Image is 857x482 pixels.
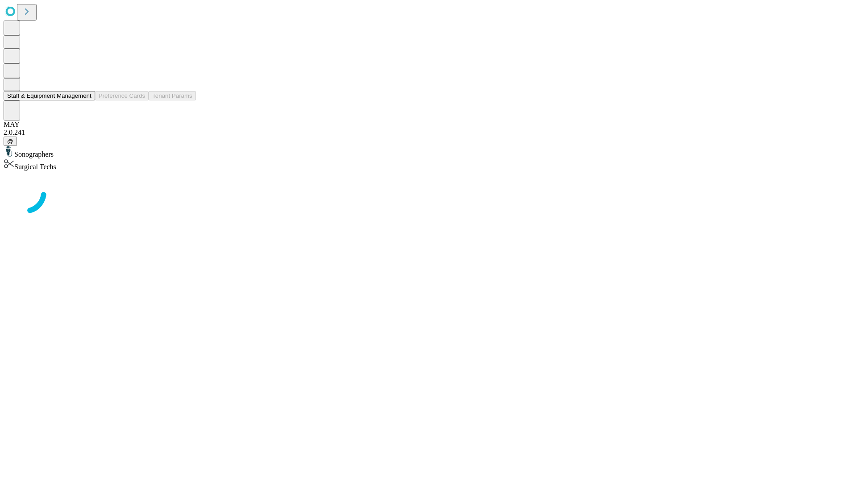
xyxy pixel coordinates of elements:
[4,129,853,137] div: 2.0.241
[4,91,95,100] button: Staff & Equipment Management
[7,138,13,145] span: @
[4,146,853,158] div: Sonographers
[4,137,17,146] button: @
[4,158,853,171] div: Surgical Techs
[95,91,149,100] button: Preference Cards
[4,120,853,129] div: MAY
[149,91,196,100] button: Tenant Params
